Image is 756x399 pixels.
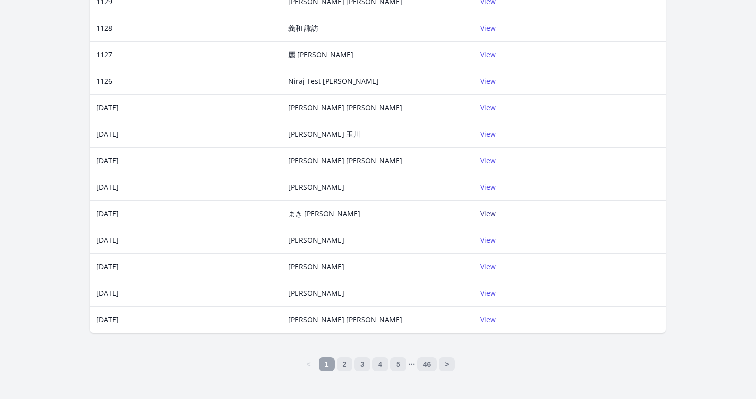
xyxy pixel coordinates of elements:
div: [DATE] [90,288,125,298]
a: View [480,235,496,245]
a: 1 [319,357,335,371]
a: View [480,129,496,139]
a: View [480,50,496,59]
a: View [480,156,496,165]
div: [DATE] [90,262,125,272]
div: [PERSON_NAME] [282,288,350,298]
div: [PERSON_NAME] [PERSON_NAME] [282,156,408,166]
a: View [480,288,496,298]
div: [DATE] [90,156,125,166]
a: View [480,315,496,324]
a: 5 [390,357,406,371]
a: 46 [417,357,437,371]
a: View [480,23,496,33]
div: [DATE] [90,103,125,113]
a: 3 [354,357,370,371]
a: View [480,262,496,271]
div: 1127 [90,50,118,60]
div: まき [PERSON_NAME] [282,209,366,219]
div: [PERSON_NAME] [282,262,350,272]
a: View [480,103,496,112]
div: [PERSON_NAME] 玉川 [282,129,366,139]
div: [DATE] [90,182,125,192]
div: [PERSON_NAME] [PERSON_NAME] [282,103,408,113]
a: View [480,76,496,86]
a: View [480,209,496,218]
div: 1126 [90,76,118,86]
div: [DATE] [90,315,125,325]
div: 義和 諏訪 [282,23,324,33]
nav: Pages [301,357,455,371]
div: [DATE] [90,235,125,245]
div: 1128 [90,23,118,33]
a: Previous [301,357,317,371]
a: View [480,182,496,192]
a: … [408,357,415,371]
div: [PERSON_NAME] [282,182,350,192]
div: [PERSON_NAME] [PERSON_NAME] [282,315,408,325]
a: 2 [337,357,353,371]
div: [DATE] [90,129,125,139]
div: [PERSON_NAME] [282,235,350,245]
a: Next [439,357,455,371]
a: 4 [372,357,388,371]
div: Niraj Test [PERSON_NAME] [282,76,385,86]
div: [DATE] [90,209,125,219]
div: 麗 [PERSON_NAME] [282,50,359,60]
